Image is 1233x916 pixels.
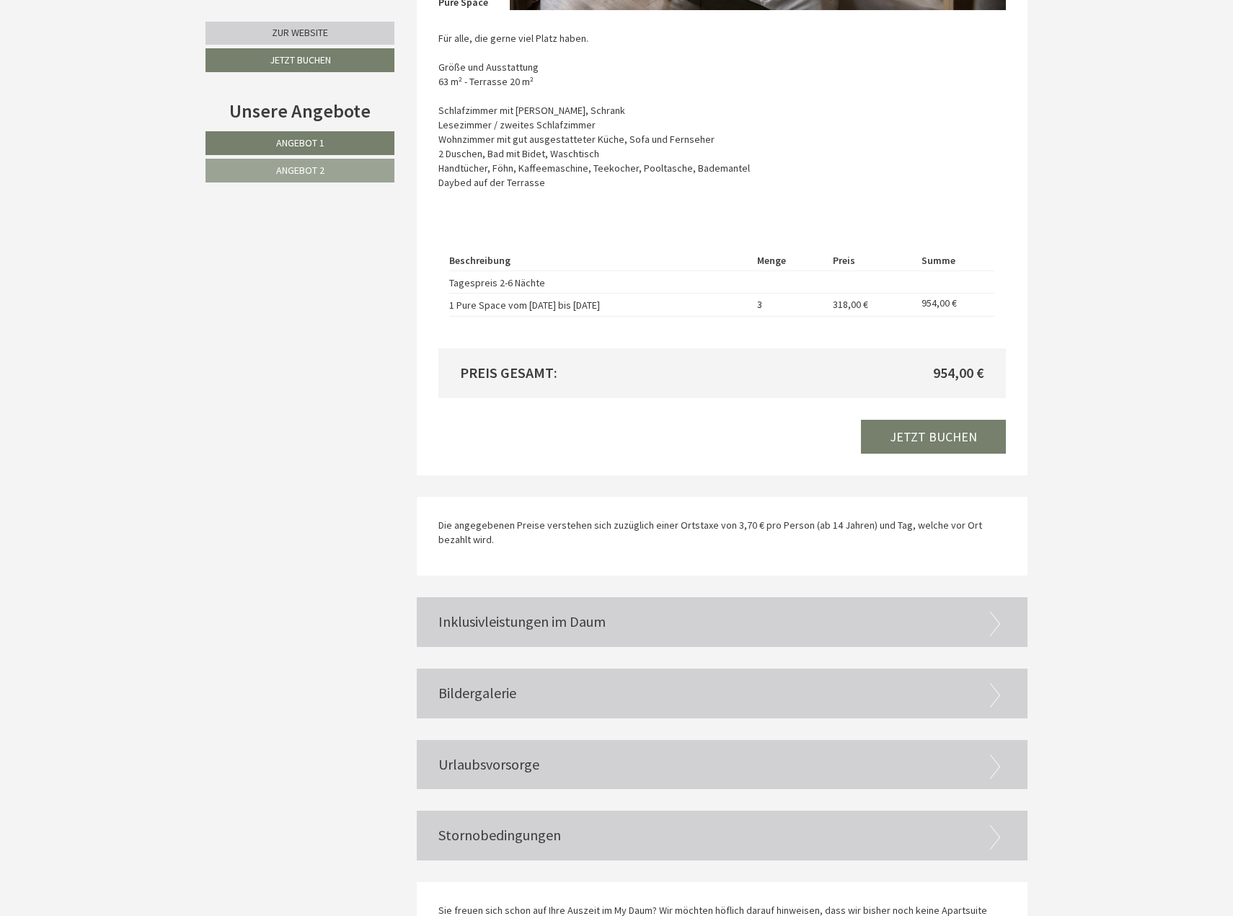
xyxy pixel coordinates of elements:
a: Jetzt buchen [205,48,394,72]
span: 954,00 € [933,363,984,384]
div: Bildergalerie [417,669,1028,718]
td: 954,00 € [916,294,995,316]
div: Unsere Angebote [205,97,394,124]
th: Summe [916,251,995,270]
a: Jetzt buchen [861,420,1006,454]
p: Die angegebenen Preise verstehen sich zuzüglich einer Ortstaxe von 3,70 € pro Person (ab 14 Jahre... [438,519,1007,547]
span: Angebot 1 [276,136,324,149]
div: Urlaubsvorsorge [417,740,1028,790]
td: Tagespreis 2-6 Nächte [449,270,753,293]
th: Beschreibung [449,251,753,270]
span: Angebot 2 [276,164,324,177]
a: Zur Website [205,22,394,45]
th: Preis [828,251,916,270]
div: Stornobedingungen [417,811,1028,860]
td: 3 [752,294,828,316]
td: 1 Pure Space vom [DATE] bis [DATE] [449,294,753,316]
div: Preis gesamt: [449,363,722,384]
p: Für alle, die gerne viel Platz haben. Größe und Ausstattung 63 m² - Terrasse 20 m² Schlafzimmer m... [438,32,1007,190]
th: Menge [752,251,828,270]
span: 318,00 € [833,298,868,311]
div: Inklusivleistungen im Daum [417,597,1028,647]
